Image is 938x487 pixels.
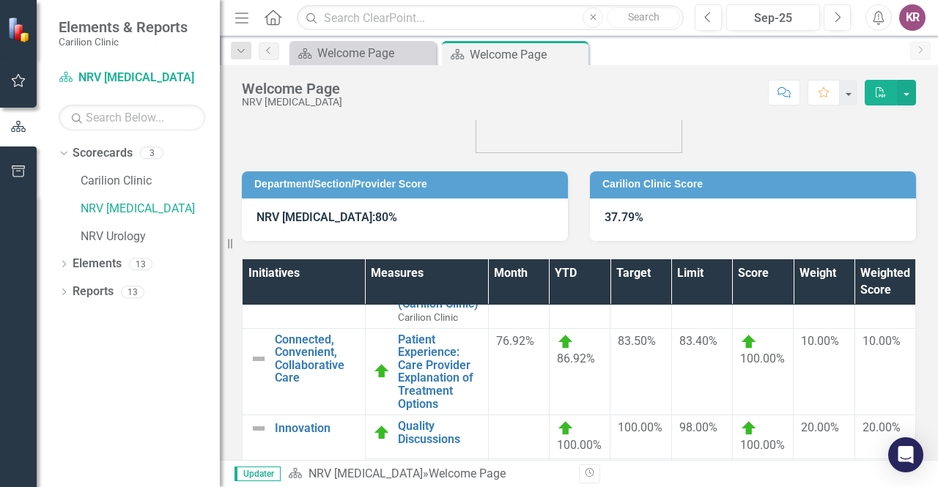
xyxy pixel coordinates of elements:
span: 100.00% [740,438,785,452]
strong: NRV [MEDICAL_DATA]: [256,210,375,224]
span: 98.00% [679,420,717,434]
span: Updater [234,466,281,481]
span: 83.50% [618,334,656,348]
div: Open Intercom Messenger [888,437,923,472]
img: On Target [557,420,575,437]
div: NRV [MEDICAL_DATA] [242,97,342,108]
img: ClearPoint Strategy [7,16,33,42]
div: 13 [129,258,152,270]
span: 10.00% [863,334,901,348]
td: Double-Click to Edit Right Click for Context Menu [243,328,366,415]
div: 3 [140,147,163,160]
div: Welcome Page [470,45,585,64]
a: NRV Urology [81,228,220,245]
a: Scorecards [73,145,133,162]
span: 83.40% [679,334,717,348]
img: On Target [557,333,575,351]
td: Double-Click to Edit Right Click for Context Menu [365,328,488,415]
h3: Department/Section/Provider Score [254,179,561,190]
input: Search ClearPoint... [297,5,684,31]
a: Innovation [275,422,358,435]
a: Patient Experience: Care Provider Explanation of Treatment Options [398,333,481,411]
div: Welcome Page [317,44,432,62]
span: 86.92% [557,352,595,365]
img: On Target [373,424,391,442]
strong: 37.79% [605,210,643,224]
img: Not Defined [250,420,267,437]
a: NRV [MEDICAL_DATA] [309,466,423,480]
a: NRV [MEDICAL_DATA] [59,70,205,86]
span: 76.92% [496,334,534,348]
img: On Target [373,363,391,380]
span: 10.00% [801,334,839,348]
img: Not Defined [250,350,267,368]
a: Elements [73,256,122,272]
input: Search Below... [59,105,205,130]
a: NRV [MEDICAL_DATA] [81,201,220,218]
div: Welcome Page [242,81,342,97]
span: 100.00% [740,352,785,365]
a: Welcome Page [293,44,432,62]
img: On Target [740,333,758,351]
button: KR [899,4,926,31]
div: Welcome Page [429,466,506,480]
a: Carilion Clinic [81,173,220,190]
div: Sep-25 [731,10,815,27]
strong: 80% [375,210,397,224]
span: 100.00% [618,420,662,434]
button: Search [607,7,680,28]
td: Double-Click to Edit Right Click for Context Menu [365,415,488,459]
button: Sep-25 [726,4,820,31]
a: Connected, Convenient, Collaborative Care [275,333,358,384]
span: Carilion Clinic [398,311,458,323]
span: 20.00% [863,420,901,434]
span: Search [628,11,660,23]
span: Elements & Reports [59,18,188,36]
a: Quality Discussions [398,420,481,445]
h3: Carilion Clinic Score [602,179,909,190]
div: 13 [121,286,144,298]
small: Carilion Clinic [59,36,188,48]
img: On Target [740,420,758,437]
span: 100.00% [557,438,602,452]
span: 20.00% [801,420,839,434]
div: » [288,466,568,483]
a: Reports [73,283,114,300]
